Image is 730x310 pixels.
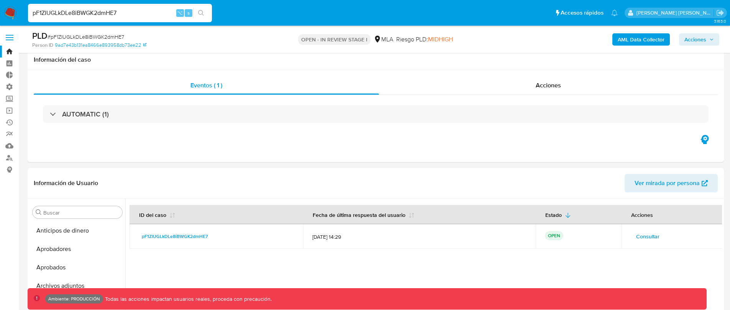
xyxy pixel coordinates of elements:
h1: Información de Usuario [34,179,98,187]
span: # pF1ZIUGLkDLe8iBWGK2dmHE7 [48,33,124,41]
span: Ver mirada por persona [635,174,700,192]
b: AML Data Collector [618,33,664,46]
a: Salir [716,9,724,17]
button: Buscar [36,209,42,215]
span: Acciones [536,81,561,90]
h1: Información del caso [34,56,718,64]
b: PLD [32,30,48,42]
span: Riesgo PLD: [396,35,453,44]
span: MIDHIGH [428,35,453,44]
span: s [187,9,190,16]
span: Eventos ( 1 ) [190,81,222,90]
button: Acciones [679,33,719,46]
h3: AUTOMATIC (1) [62,110,109,118]
a: Notificaciones [611,10,618,16]
span: Accesos rápidos [561,9,604,17]
input: Buscar [43,209,119,216]
span: ⌥ [177,9,183,16]
button: Aprobados [30,258,125,277]
a: 9ad7e43b131ea8466e893958db73ee22 [55,42,146,49]
button: Anticipos de dinero [30,221,125,240]
p: OPEN - IN REVIEW STAGE I [298,34,371,45]
button: AML Data Collector [612,33,670,46]
p: Todas las acciones impactan usuarios reales, proceda con precaución. [103,295,272,303]
button: Archivos adjuntos [30,277,125,295]
input: Buscar usuario o caso... [28,8,212,18]
div: AUTOMATIC (1) [43,105,709,123]
p: Ambiente: PRODUCCIÓN [48,297,100,300]
p: omar.guzman@mercadolibre.com.co [636,9,714,16]
div: MLA [374,35,393,44]
span: Acciones [684,33,706,46]
button: search-icon [193,8,209,18]
button: Ver mirada por persona [625,174,718,192]
button: Aprobadores [30,240,125,258]
b: Person ID [32,42,53,49]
